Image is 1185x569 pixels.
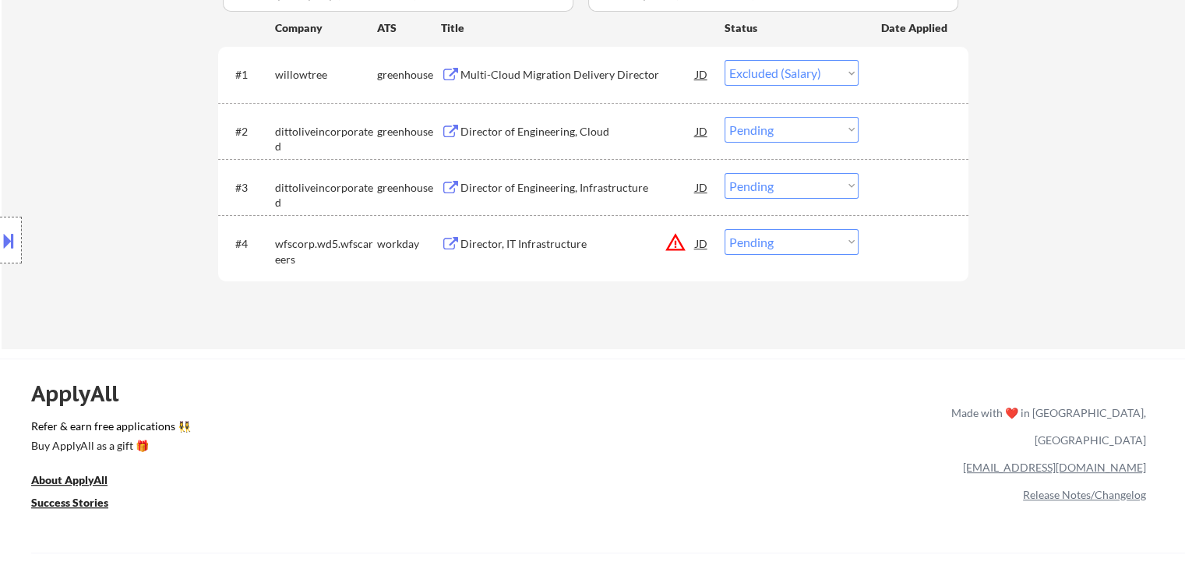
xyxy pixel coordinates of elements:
div: ApplyAll [31,380,136,407]
div: Director, IT Infrastructure [460,236,696,252]
div: #1 [235,67,263,83]
button: warning_amber [665,231,686,253]
div: Status [725,13,859,41]
div: Date Applied [881,20,950,36]
div: Multi-Cloud Migration Delivery Director [460,67,696,83]
div: willowtree [275,67,377,83]
div: JD [694,173,710,201]
div: Director of Engineering, Infrastructure [460,180,696,196]
u: Success Stories [31,496,108,509]
a: Refer & earn free applications 👯‍♀️ [31,421,626,437]
div: JD [694,60,710,88]
div: Company [275,20,377,36]
div: workday [377,236,441,252]
div: dittoliveincorporated [275,180,377,210]
div: greenhouse [377,67,441,83]
div: greenhouse [377,180,441,196]
u: About ApplyAll [31,473,108,486]
a: About ApplyAll [31,472,129,491]
div: JD [694,229,710,257]
a: Success Stories [31,494,129,514]
div: Buy ApplyAll as a gift 🎁 [31,440,187,451]
div: wfscorp.wd5.wfscareers [275,236,377,267]
div: JD [694,117,710,145]
div: greenhouse [377,124,441,140]
a: Release Notes/Changelog [1023,488,1146,501]
div: Director of Engineering, Cloud [460,124,696,140]
a: Buy ApplyAll as a gift 🎁 [31,437,187,457]
div: dittoliveincorporated [275,124,377,154]
div: Title [441,20,710,36]
div: ATS [377,20,441,36]
a: [EMAIL_ADDRESS][DOMAIN_NAME] [963,461,1146,474]
div: Made with ❤️ in [GEOGRAPHIC_DATA], [GEOGRAPHIC_DATA] [945,399,1146,454]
